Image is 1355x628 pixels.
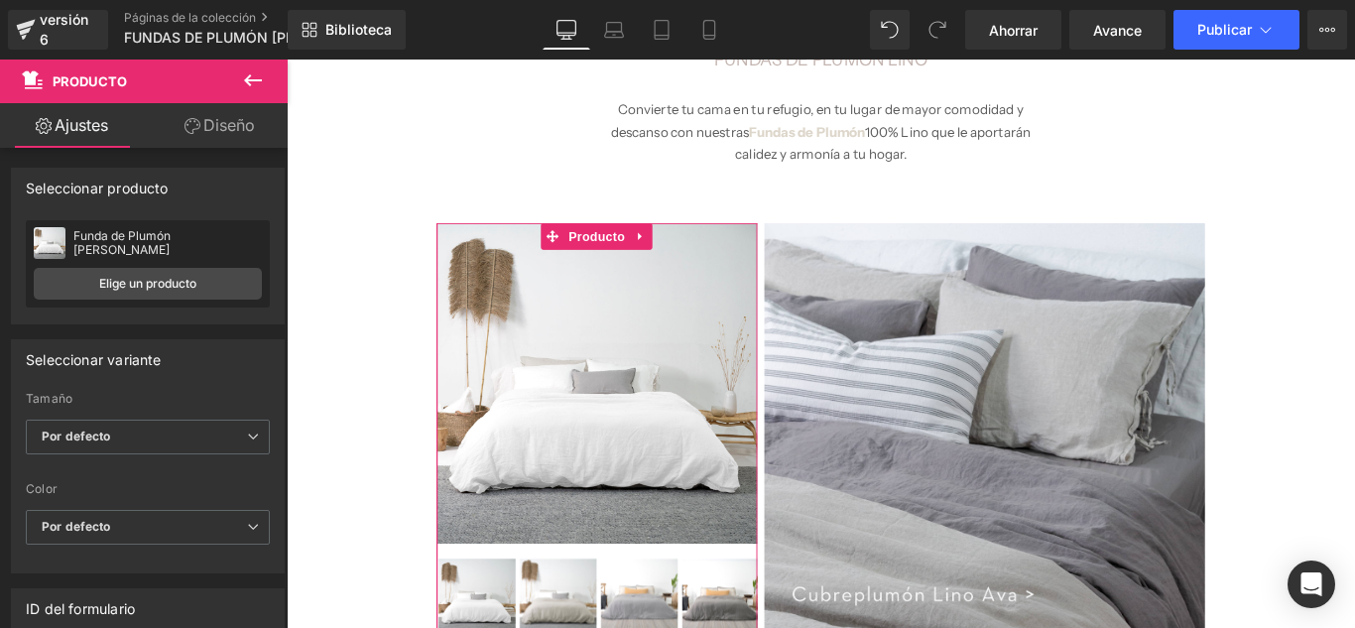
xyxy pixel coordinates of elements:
a: Elige un producto [34,268,262,300]
font: versión 6 [40,11,88,48]
a: Avance [1069,10,1166,50]
font: Convierte tu cama en tu refugio, en tu lugar de mayor comodidad y descanso con nuestras [364,47,828,90]
font: Tamaño [26,391,72,406]
font: Biblioteca [325,21,392,38]
button: Deshacer [870,10,910,50]
font: Avance [1093,22,1142,39]
a: Computadora portátil [590,10,638,50]
font: Producto [316,190,380,206]
a: De oficina [543,10,590,50]
a: Expandir / Contraer [385,184,411,213]
font: Fundas de Plumón [520,71,650,90]
font: Ahorrar [989,22,1038,39]
a: Diseño [148,103,292,148]
font: Color [26,481,58,496]
font: 100% Lino que le aportarán calidez y armonía a tu hogar. [504,71,837,115]
button: Más [1307,10,1347,50]
font: Por defecto [42,519,111,534]
font: Publicar [1197,21,1252,38]
button: Rehacer [918,10,957,50]
font: FUNDAS DE PLUMÓN [PERSON_NAME] [124,29,386,46]
a: Páginas de la colección [124,10,352,26]
font: Diseño [203,115,255,135]
a: Tableta [638,10,685,50]
font: Elige un producto [99,276,196,291]
a: Móvil [685,10,733,50]
button: Publicar [1173,10,1299,50]
a: versión 6 [8,10,108,50]
font: Ajustes [55,115,108,135]
font: Seleccionar producto [26,180,169,196]
img: Funda de Plumón Lino Ava [169,184,529,544]
font: Por defecto [42,429,111,443]
font: Producto [53,73,127,89]
div: Abrir Intercom Messenger [1288,561,1335,608]
font: Funda de Plumón [PERSON_NAME] [73,228,171,257]
img: pImage [34,227,65,259]
font: Seleccionar variante [26,351,162,368]
font: ID del formulario [26,600,135,617]
a: Nueva Biblioteca [288,10,406,50]
font: Páginas de la colección [124,10,256,25]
